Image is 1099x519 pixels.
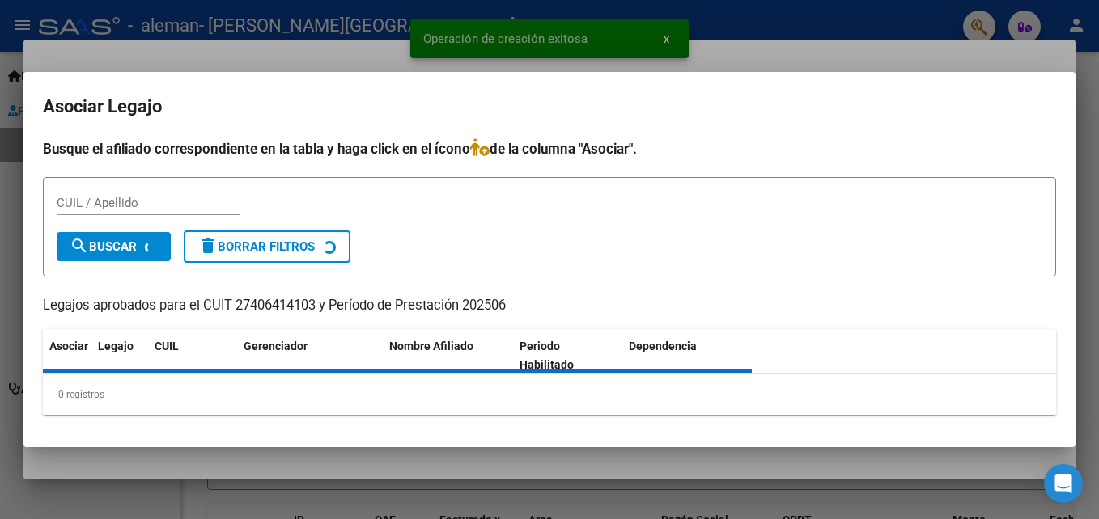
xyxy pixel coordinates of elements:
[43,296,1056,316] p: Legajos aprobados para el CUIT 27406414103 y Período de Prestación 202506
[1044,464,1083,503] div: Open Intercom Messenger
[520,340,574,371] span: Periodo Habilitado
[198,236,218,255] mat-icon: delete
[43,374,1056,415] div: 0 registros
[184,230,350,263] button: Borrar Filtros
[148,329,237,382] datatable-header-cell: CUIL
[98,340,134,352] span: Legajo
[629,340,697,352] span: Dependencia
[70,239,137,254] span: Buscar
[57,232,171,261] button: Buscar
[513,329,622,382] datatable-header-cell: Periodo Habilitado
[237,329,383,382] datatable-header-cell: Gerenciador
[91,329,148,382] datatable-header-cell: Legajo
[198,239,315,254] span: Borrar Filtros
[70,236,89,255] mat-icon: search
[622,329,753,382] datatable-header-cell: Dependencia
[155,340,179,352] span: CUIL
[49,340,88,352] span: Asociar
[383,329,513,382] datatable-header-cell: Nombre Afiliado
[43,91,1056,122] h2: Asociar Legajo
[43,138,1056,159] h4: Busque el afiliado correspondiente en la tabla y haga click en el ícono de la columna "Asociar".
[43,329,91,382] datatable-header-cell: Asociar
[244,340,308,352] span: Gerenciador
[389,340,473,352] span: Nombre Afiliado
